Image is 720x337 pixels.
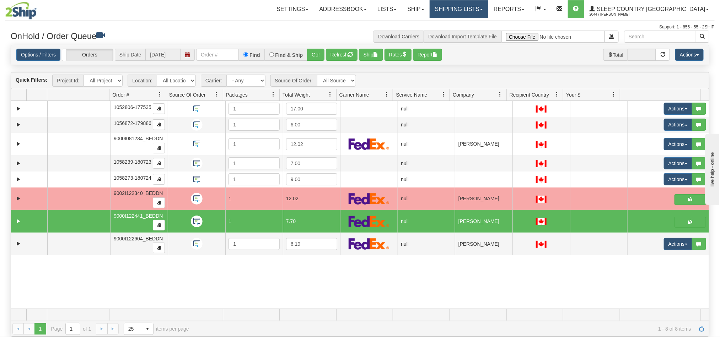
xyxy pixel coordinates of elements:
button: Refresh [326,49,358,61]
img: CA [536,121,547,129]
button: Go! [307,49,324,61]
td: null [398,172,455,187]
td: null [398,187,455,210]
a: Expand [14,175,23,184]
a: Refresh [696,323,708,335]
a: Carrier Name filter column settings [381,88,393,100]
button: Shipping Documents [675,217,706,228]
td: null [398,233,455,255]
img: FedEx Express® [349,193,389,205]
button: Ship [359,49,383,61]
img: CA [536,105,547,113]
button: Copy to clipboard [153,103,165,114]
button: Actions [664,238,692,250]
img: logo2044.jpg [5,2,37,20]
td: null [398,155,455,171]
a: Lists [372,0,402,18]
td: null [398,133,455,156]
a: Your $ filter column settings [608,88,620,100]
button: Actions [664,138,692,150]
label: Orders [62,49,113,61]
label: Quick Filters: [16,76,47,83]
input: Page 1 [66,323,80,335]
a: Expand [14,217,23,226]
span: Service Name [396,91,427,98]
div: live help - online [5,6,66,11]
span: 1 - 8 of 8 items [199,326,691,332]
img: CA [536,141,547,148]
a: Download Carriers [378,34,419,39]
span: 9000I081234_BEDDN [114,136,163,141]
button: Actions [664,157,692,169]
span: 7.70 [286,218,296,224]
button: Report [413,49,442,61]
a: Recipient Country filter column settings [551,88,563,100]
span: Your $ [566,91,580,98]
a: Options / Filters [16,49,60,61]
span: Ship Date [115,49,145,61]
a: Expand [14,120,23,129]
button: Copy to clipboard [153,197,165,208]
a: Reports [488,0,530,18]
button: Rates [385,49,412,61]
img: CA [536,160,547,167]
span: Page 1 [34,323,46,335]
span: 1052806-177535 [114,104,151,110]
iframe: chat widget [704,132,719,205]
a: Expand [14,194,23,203]
img: API [191,103,203,115]
a: Expand [14,239,23,248]
button: Actions [664,173,692,185]
td: null [398,101,455,117]
h3: OnHold / Order Queue [11,31,355,41]
img: API [191,216,203,227]
span: Total Weight [283,91,310,98]
a: Packages filter column settings [267,88,279,100]
span: Carrier Name [339,91,369,98]
label: Find & Ship [275,53,303,58]
button: Actions [664,119,692,131]
div: Support: 1 - 855 - 55 - 2SHIP [5,24,715,30]
span: Order # [112,91,129,98]
img: CA [536,241,547,248]
td: [PERSON_NAME] [455,233,512,255]
img: API [191,138,203,150]
img: API [191,193,203,205]
img: API [191,119,203,131]
td: [PERSON_NAME] [455,210,512,233]
button: Search [695,31,709,43]
span: 1 [229,196,231,201]
input: Search [624,31,695,43]
span: 12.02 [286,196,299,201]
span: Location: [128,75,157,87]
span: Sleep Country [GEOGRAPHIC_DATA] [595,6,705,12]
a: Service Name filter column settings [437,88,450,100]
button: Shipping Documents [675,194,706,205]
td: null [398,210,455,233]
button: Actions [664,103,692,115]
a: Source Of Order filter column settings [211,88,223,100]
td: [PERSON_NAME] [455,133,512,156]
input: Order # [196,49,239,61]
img: CA [536,176,547,183]
span: 2044 / [PERSON_NAME] [590,11,643,18]
img: FedEx Express® [349,138,389,150]
a: Expand [14,159,23,168]
span: Company [453,91,474,98]
a: Expand [14,140,23,148]
span: Packages [226,91,248,98]
span: 1056872-179886 [114,120,151,126]
span: 9002I122340_BEDDN [114,190,163,196]
img: CA [536,196,547,203]
span: Total [603,49,628,61]
a: Total Weight filter column settings [324,88,336,100]
img: FedEx Express® [349,216,389,227]
span: 1058273-180724 [114,175,151,181]
button: Copy to clipboard [153,243,165,253]
a: Sleep Country [GEOGRAPHIC_DATA] 2044 / [PERSON_NAME] [584,0,714,18]
td: [PERSON_NAME] [455,187,512,210]
span: items per page [124,323,189,335]
a: Order # filter column settings [154,88,166,100]
a: Download Import Template File [428,34,497,39]
span: Page sizes drop down [124,323,154,335]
